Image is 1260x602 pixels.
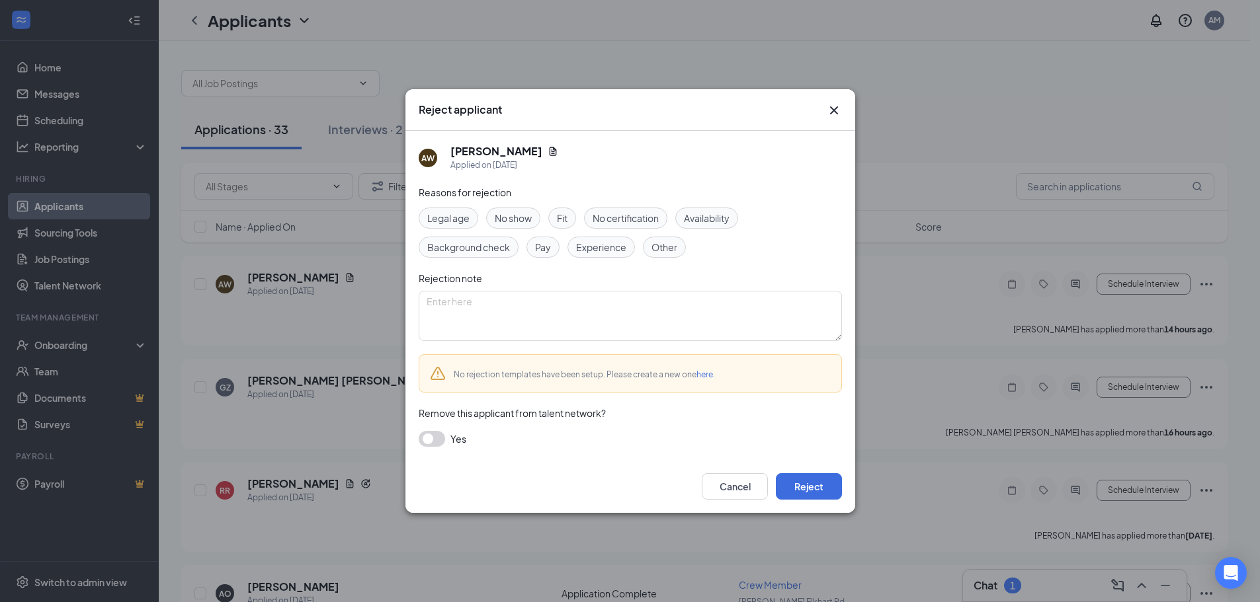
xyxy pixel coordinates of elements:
span: Reasons for rejection [419,186,511,198]
span: No rejection templates have been setup. Please create a new one . [454,369,715,379]
span: Experience [576,240,626,254]
svg: Document [548,146,558,157]
span: Legal age [427,211,470,225]
span: Fit [557,211,567,225]
span: Rejection note [419,272,482,284]
span: Background check [427,240,510,254]
svg: Cross [826,102,842,118]
h5: [PERSON_NAME] [450,144,542,159]
svg: Warning [430,365,446,381]
button: Reject [776,473,842,500]
h3: Reject applicant [419,102,502,117]
span: Remove this applicant from talent network? [419,407,606,419]
div: Open Intercom Messenger [1215,557,1247,589]
span: Other [651,240,677,254]
span: Yes [450,431,466,447]
span: Pay [535,240,551,254]
a: here [696,369,713,379]
span: No show [495,211,532,225]
div: AW [421,153,435,164]
div: Applied on [DATE] [450,159,558,172]
span: Availability [684,211,730,225]
span: No certification [593,211,659,225]
button: Close [826,102,842,118]
button: Cancel [702,473,768,500]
